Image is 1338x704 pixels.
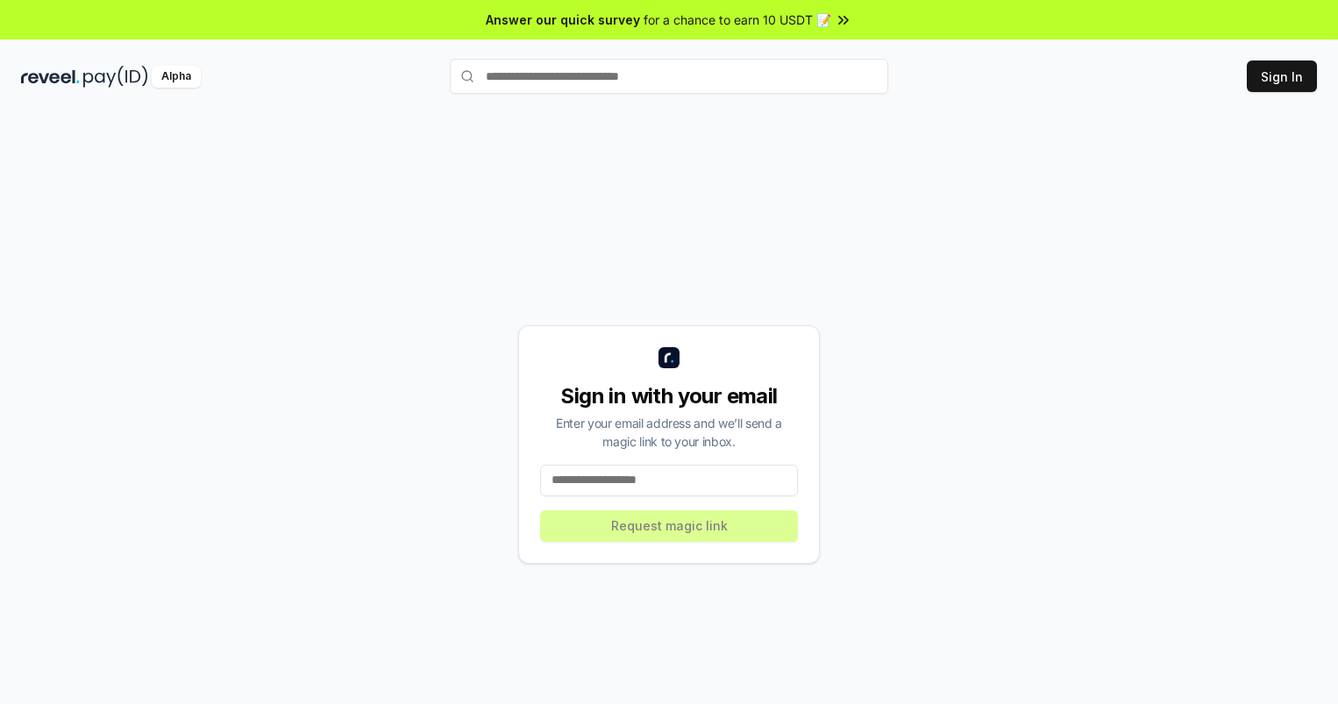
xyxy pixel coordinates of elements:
div: Enter your email address and we’ll send a magic link to your inbox. [540,414,798,451]
button: Sign In [1247,60,1317,92]
img: logo_small [658,347,680,368]
div: Sign in with your email [540,382,798,410]
span: for a chance to earn 10 USDT 📝 [644,11,831,29]
img: reveel_dark [21,66,80,88]
span: Answer our quick survey [486,11,640,29]
div: Alpha [152,66,201,88]
img: pay_id [83,66,148,88]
